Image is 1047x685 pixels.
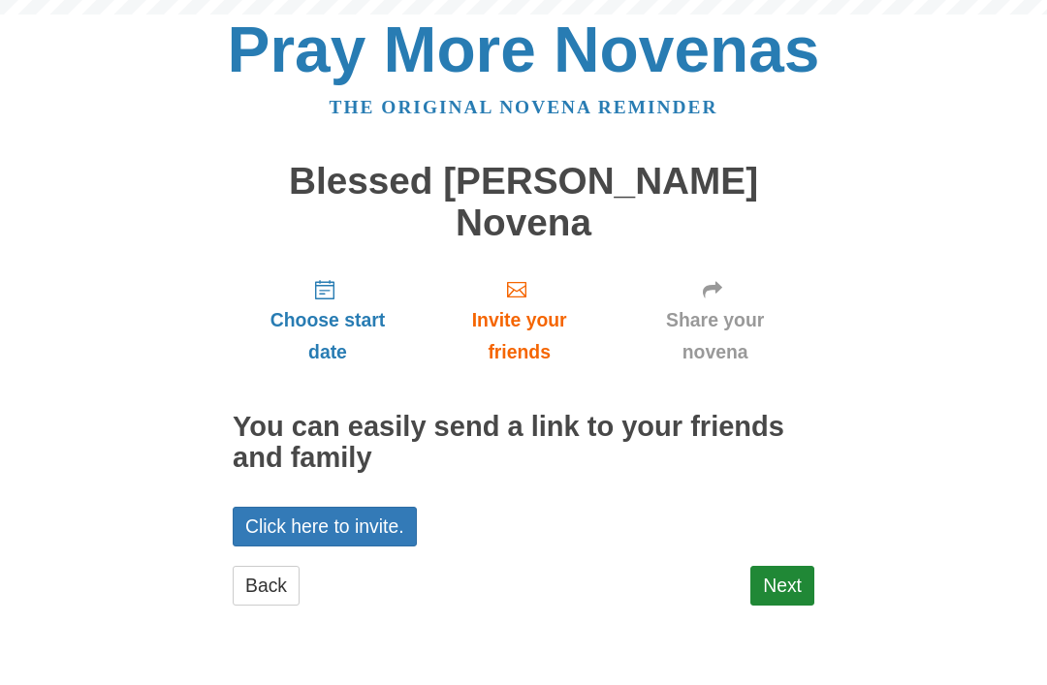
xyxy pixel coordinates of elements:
[635,304,795,368] span: Share your novena
[233,566,300,606] a: Back
[442,304,596,368] span: Invite your friends
[233,263,423,378] a: Choose start date
[228,14,820,85] a: Pray More Novenas
[233,161,814,243] h1: Blessed [PERSON_NAME] Novena
[330,97,718,117] a: The original novena reminder
[423,263,616,378] a: Invite your friends
[252,304,403,368] span: Choose start date
[750,566,814,606] a: Next
[616,263,814,378] a: Share your novena
[233,507,417,546] a: Click here to invite.
[233,412,814,474] h2: You can easily send a link to your friends and family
